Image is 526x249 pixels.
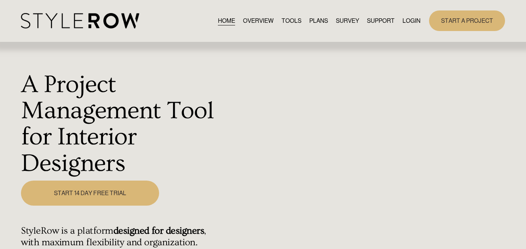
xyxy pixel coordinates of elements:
[21,13,139,28] img: StyleRow
[309,16,328,26] a: PLANS
[21,71,220,176] h1: A Project Management Tool for Interior Designers
[367,16,395,25] span: SUPPORT
[218,16,235,26] a: HOME
[402,16,420,26] a: LOGIN
[282,16,301,26] a: TOOLS
[21,181,159,206] a: START 14 DAY FREE TRIAL
[21,225,220,248] h4: StyleRow is a platform , with maximum flexibility and organization.
[336,16,359,26] a: SURVEY
[113,225,204,236] strong: designed for designers
[243,16,274,26] a: OVERVIEW
[367,16,395,26] a: folder dropdown
[429,10,505,31] a: START A PROJECT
